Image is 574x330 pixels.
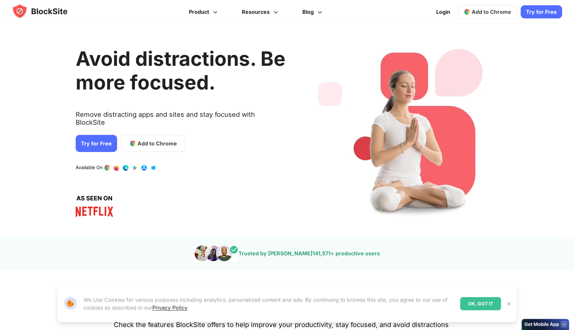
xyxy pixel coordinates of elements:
[458,5,517,19] a: Add to Chrome
[152,304,187,311] a: Privacy Policy
[472,9,511,15] span: Add to Chrome
[505,299,513,308] button: Close
[76,135,117,152] a: Try for Free
[460,297,501,310] div: OK, GOT IT
[137,140,177,147] span: Add to Chrome
[506,301,512,306] img: Close
[84,296,455,312] p: We Use Cookies for various purposes including analytics, personalized content and ads. By continu...
[121,135,185,152] a: Add to Chrome
[194,245,238,262] img: pepole images
[312,250,331,257] span: 141,571
[521,5,562,18] a: Try for Free
[76,47,286,94] h1: Avoid distractions. Be more focused.
[464,9,470,15] img: chrome-icon.svg
[238,250,380,257] text: Trusted by [PERSON_NAME] + productive users
[12,3,80,19] img: blocksite-icon.5d769676.svg
[76,165,103,171] text: Available On
[76,111,286,132] text: Remove distracting apps and sites and stay focused with BlockSite
[432,4,454,20] a: Login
